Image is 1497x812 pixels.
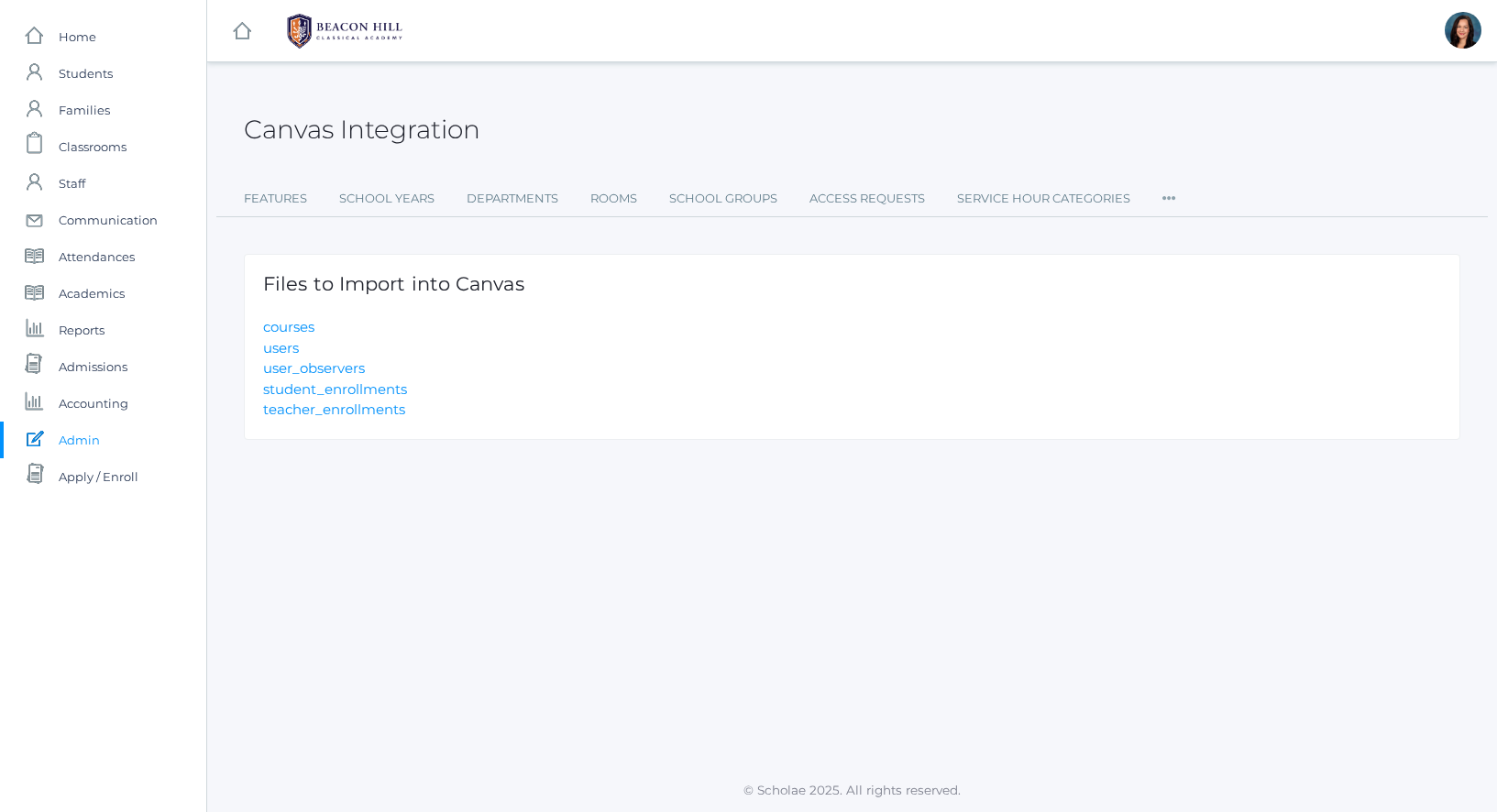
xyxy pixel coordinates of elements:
span: Admissions [59,348,127,385]
a: Rooms [590,181,637,217]
a: School Years [339,181,435,217]
span: Students [59,55,113,92]
img: BHCALogos-05-308ed15e86a5a0abce9b8dd61676a3503ac9727e845dece92d48e8588c001991.png [276,8,413,54]
p: © Scholae 2025. All rights reserved. [207,781,1497,799]
a: Features [244,181,307,217]
span: Apply / Enroll [59,458,138,495]
span: Accounting [59,385,128,422]
div: Curcinda Young [1445,12,1481,49]
a: courses [263,318,314,335]
h2: Canvas Integration [244,115,480,144]
span: Admin [59,422,100,458]
span: Staff [59,165,85,202]
span: Communication [59,202,158,238]
span: Families [59,92,110,128]
a: Service Hour Categories [957,181,1130,217]
span: Attendances [59,238,135,275]
span: Home [59,18,96,55]
span: Classrooms [59,128,127,165]
a: Access Requests [809,181,925,217]
a: student_enrollments [263,380,407,398]
a: user_observers [263,359,365,377]
span: Reports [59,312,105,348]
span: Academics [59,275,125,312]
a: teacher_enrollments [263,401,405,418]
a: School Groups [669,181,777,217]
h1: Files to Import into Canvas [263,273,1441,294]
a: Departments [467,181,558,217]
a: users [263,339,299,357]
